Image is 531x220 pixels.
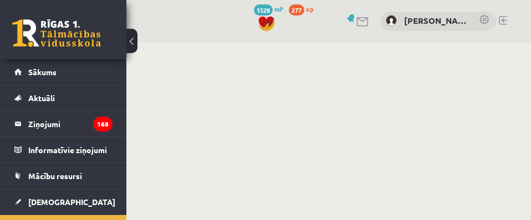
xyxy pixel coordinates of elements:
[14,85,113,111] a: Aktuāli
[254,4,273,15] span: 1528
[28,67,57,77] span: Sākums
[14,163,113,188] a: Mācību resursi
[12,19,101,47] a: Rīgas 1. Tālmācības vidusskola
[274,4,283,13] span: mP
[306,4,313,13] span: xp
[28,171,82,181] span: Mācību resursi
[386,15,397,26] img: Aleksis Bartaševičs
[14,189,113,214] a: [DEMOGRAPHIC_DATA]
[254,4,283,13] a: 1528 mP
[14,137,113,163] a: Informatīvie ziņojumi
[289,4,304,15] span: 277
[289,4,319,13] a: 277 xp
[28,93,55,103] span: Aktuāli
[404,14,468,27] a: [PERSON_NAME]
[14,111,113,137] a: Ziņojumi168
[28,137,113,163] legend: Informatīvie ziņojumi
[28,111,113,137] legend: Ziņojumi
[14,59,113,85] a: Sākums
[28,197,115,207] span: [DEMOGRAPHIC_DATA]
[93,117,113,132] i: 168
